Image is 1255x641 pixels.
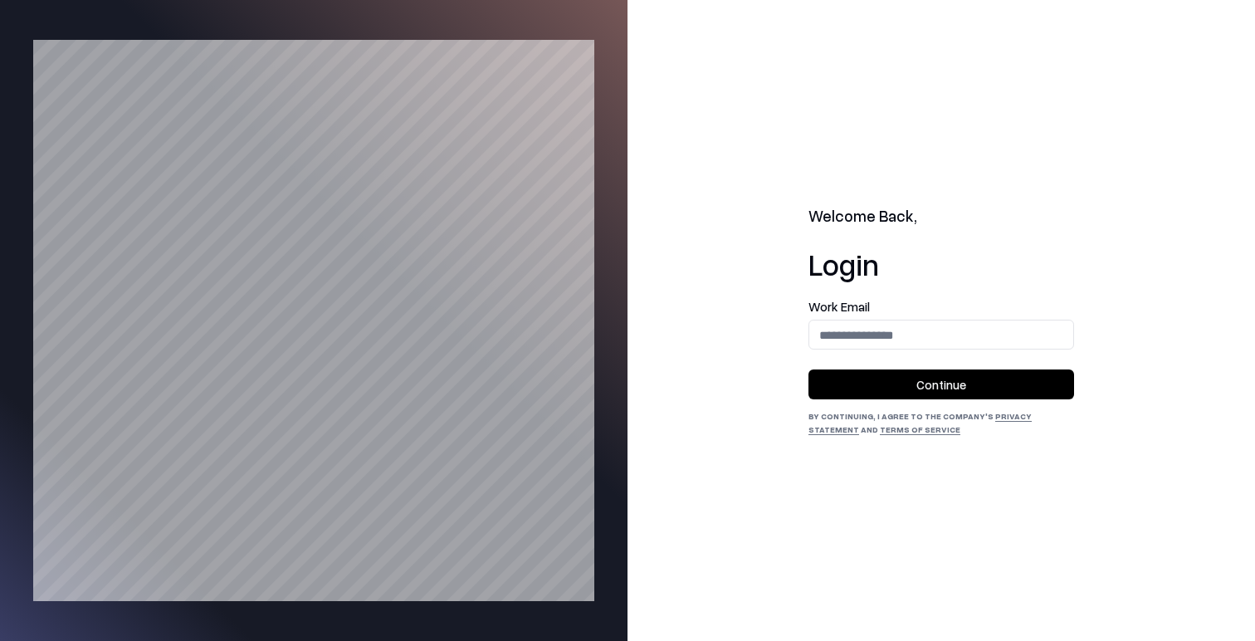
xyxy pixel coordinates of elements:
button: Continue [808,369,1074,399]
a: Terms of Service [880,424,960,434]
div: By continuing, I agree to the Company's and [808,409,1074,436]
label: Work Email [808,301,1074,313]
h1: Login [808,247,1074,281]
h2: Welcome Back, [808,205,1074,228]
